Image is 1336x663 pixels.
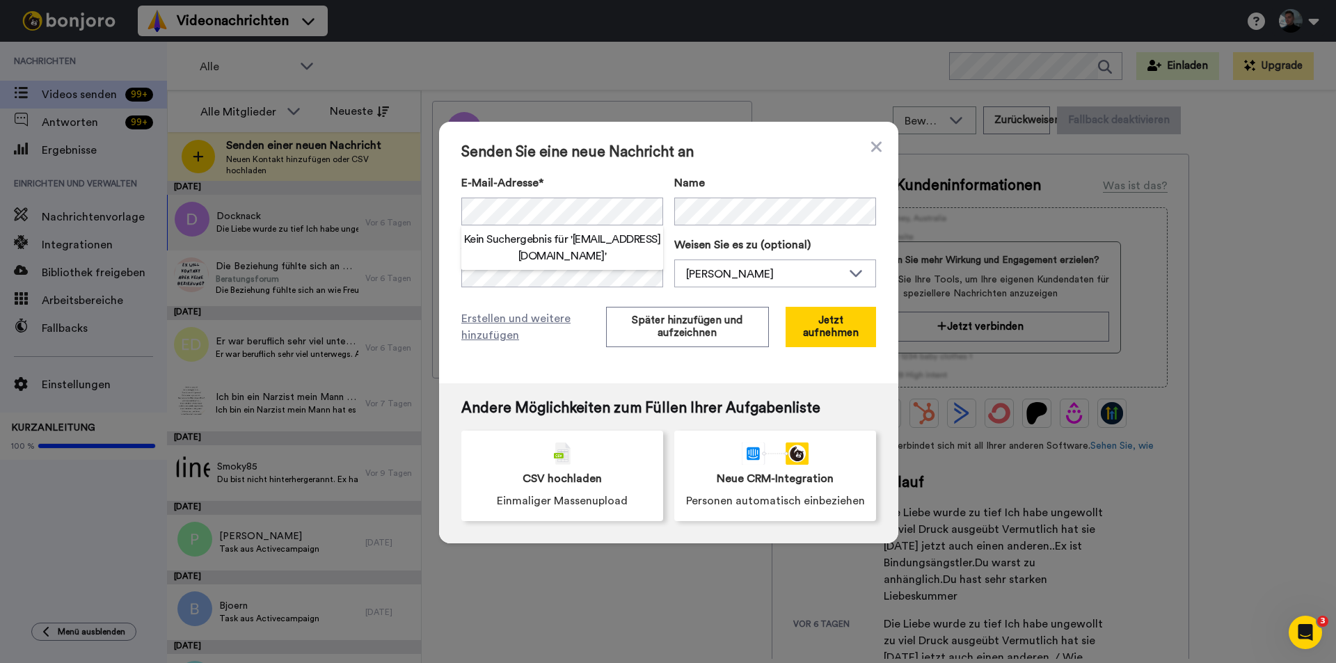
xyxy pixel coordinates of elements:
[497,495,628,506] font: Einmaliger Massenupload
[632,315,742,338] font: Später hinzufügen und aufzeichnen
[523,473,602,484] font: CSV hochladen
[464,234,573,245] font: Kein Suchergebnis für '
[554,442,571,465] img: csv-grey.png
[518,234,661,262] font: [EMAIL_ADDRESS][DOMAIN_NAME]
[461,313,571,341] font: Erstellen und weitere hinzufügen
[461,145,694,159] font: Senden Sie eine neue Nachricht an
[1289,616,1322,649] iframe: Intercom-Live-Chat
[686,269,774,280] font: [PERSON_NAME]
[786,307,876,347] button: Jetzt aufnehmen
[606,307,769,347] button: Später hinzufügen und aufzeichnen
[1320,616,1326,625] font: 3
[461,401,820,415] font: Andere Möglichkeiten zum Füllen Ihrer Aufgabenliste
[686,495,865,506] font: Personen automatisch einbeziehen
[717,473,834,484] font: Neue CRM-Integration
[605,250,607,262] font: '
[674,239,811,250] font: Weisen Sie es zu (optional)
[803,315,859,338] font: Jetzt aufnehmen
[742,442,809,465] div: Animation
[674,177,705,189] font: Name
[461,177,543,189] font: E-Mail-Adresse*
